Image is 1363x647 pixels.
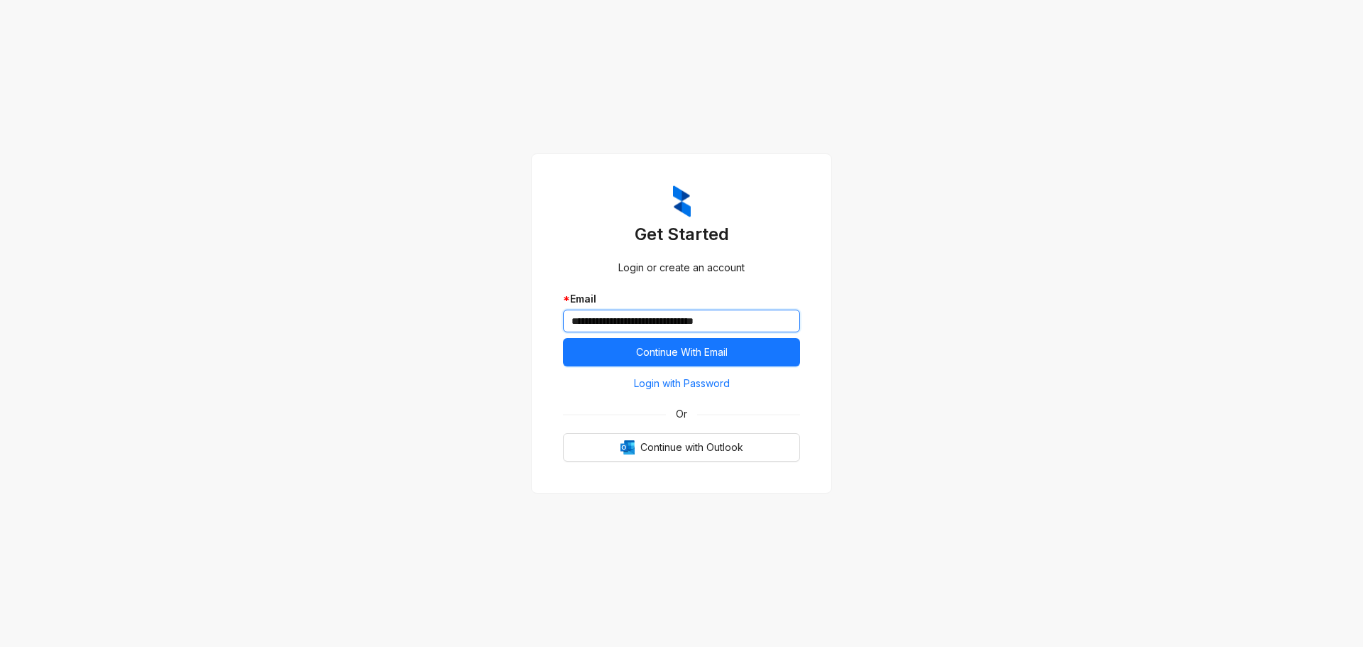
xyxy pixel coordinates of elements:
div: Email [563,291,800,307]
img: ZumaIcon [673,185,691,218]
button: OutlookContinue with Outlook [563,433,800,462]
span: Login with Password [634,376,730,391]
button: Login with Password [563,372,800,395]
h3: Get Started [563,223,800,246]
button: Continue With Email [563,338,800,366]
div: Login or create an account [563,260,800,276]
span: Continue With Email [636,344,728,360]
span: Or [666,406,697,422]
img: Outlook [620,440,635,455]
span: Continue with Outlook [640,440,743,455]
